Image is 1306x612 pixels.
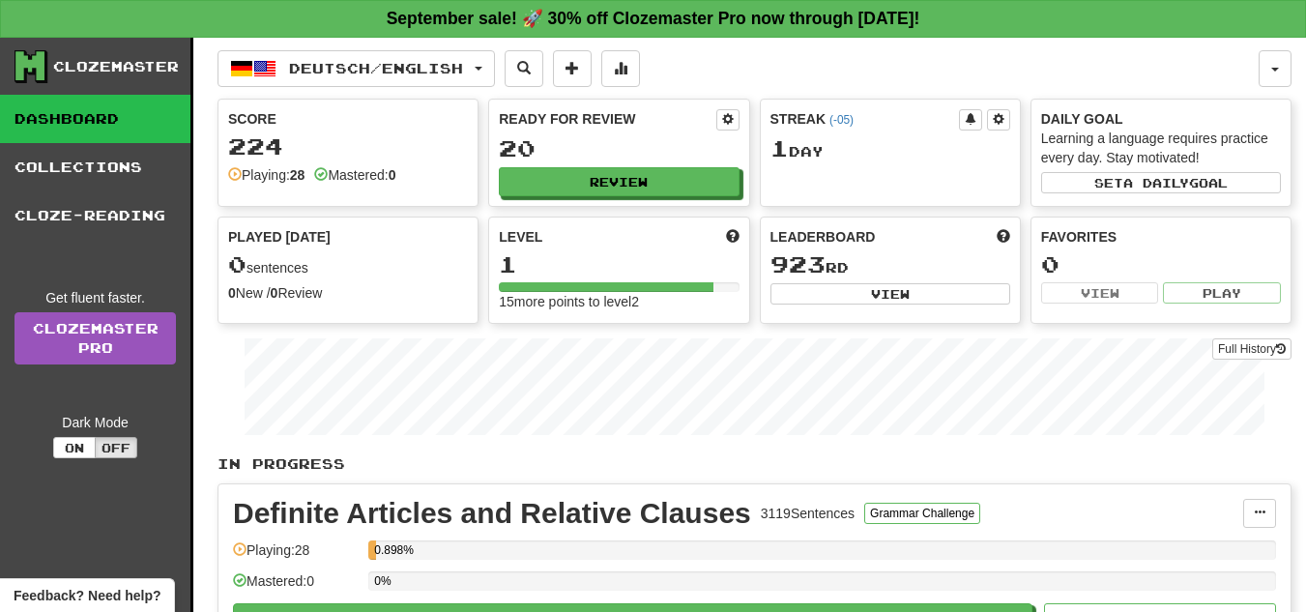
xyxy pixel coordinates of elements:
button: View [770,283,1010,305]
span: Level [499,227,542,247]
a: ClozemasterPro [15,312,176,364]
div: sentences [228,252,468,277]
strong: 0 [228,285,236,301]
strong: 0 [389,167,396,183]
strong: 0 [271,285,278,301]
button: Grammar Challenge [864,503,980,524]
p: In Progress [218,454,1291,474]
span: Score more points to level up [726,227,740,247]
button: On [53,437,96,458]
button: Play [1163,282,1281,304]
button: Off [95,437,137,458]
div: Daily Goal [1041,109,1281,129]
div: 0 [1041,252,1281,277]
div: Get fluent faster. [15,288,176,307]
button: View [1041,282,1159,304]
strong: September sale! 🚀 30% off Clozemaster Pro now through [DATE]! [387,9,920,28]
span: This week in points, UTC [997,227,1010,247]
span: Open feedback widget [14,586,160,605]
div: Score [228,109,468,129]
div: Mastered: 0 [233,571,359,603]
a: (-05) [829,113,854,127]
span: Deutsch / English [289,60,463,76]
strong: 28 [290,167,305,183]
span: Leaderboard [770,227,876,247]
button: Review [499,167,739,196]
span: 0 [228,250,247,277]
div: 224 [228,134,468,159]
span: 923 [770,250,826,277]
div: 20 [499,136,739,160]
div: Clozemaster [53,57,179,76]
div: Mastered: [314,165,395,185]
div: Playing: [228,165,305,185]
button: Add sentence to collection [553,50,592,87]
div: 0.898% [374,540,376,560]
div: Learning a language requires practice every day. Stay motivated! [1041,129,1281,167]
span: Played [DATE] [228,227,331,247]
button: Seta dailygoal [1041,172,1281,193]
div: Day [770,136,1010,161]
div: 15 more points to level 2 [499,292,739,311]
span: a daily [1123,176,1189,189]
div: Definite Articles and Relative Clauses [233,499,751,528]
div: Playing: 28 [233,540,359,572]
div: New / Review [228,283,468,303]
div: rd [770,252,1010,277]
div: Dark Mode [15,413,176,432]
div: Streak [770,109,959,129]
div: Ready for Review [499,109,715,129]
button: More stats [601,50,640,87]
div: Favorites [1041,227,1281,247]
div: 1 [499,252,739,277]
div: 3119 Sentences [761,504,855,523]
button: Search sentences [505,50,543,87]
button: Deutsch/English [218,50,495,87]
span: 1 [770,134,789,161]
button: Full History [1212,338,1291,360]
